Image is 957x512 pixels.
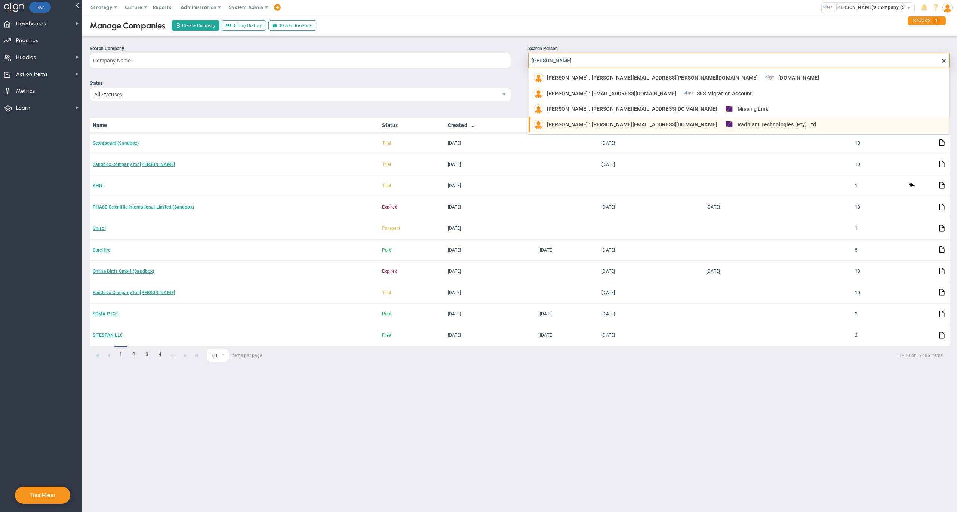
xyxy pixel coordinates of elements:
a: Booked Revenue [268,20,316,31]
div: Status [90,80,511,87]
span: items per page [207,349,262,362]
td: [DATE] [704,261,769,282]
span: Expired [382,269,397,274]
button: Create Company [172,20,219,31]
td: [DATE] [598,282,704,303]
img: SFS Migration Account [684,89,693,98]
span: Free [382,333,391,338]
td: [DATE] [445,218,537,240]
img: Missing Link [724,104,734,114]
span: Administration [181,4,216,10]
img: Samantha Leontsinis [534,104,543,114]
span: Trial [382,141,391,146]
td: 5 [852,240,905,261]
td: [DATE] [445,154,537,175]
a: KHN [93,183,102,188]
span: Dashboards [16,16,46,32]
span: 1 [114,346,127,363]
td: [DATE] [704,197,769,218]
td: [DATE] [598,133,704,154]
td: 1 [852,175,905,197]
td: [DATE] [445,261,537,282]
span: [PERSON_NAME] : [EMAIL_ADDRESS][DOMAIN_NAME] [547,91,676,96]
span: select [218,349,229,362]
input: Search Person [528,53,950,68]
a: Go to the last page [191,350,202,361]
a: Unisol [93,226,106,231]
td: 10 [852,154,905,175]
span: [PERSON_NAME] : [PERSON_NAME][EMAIL_ADDRESS][DOMAIN_NAME] [547,106,717,111]
td: [DATE] [537,304,598,325]
td: [DATE] [445,282,537,303]
span: 0 [207,349,229,362]
div: Search Company [90,45,511,52]
span: Prospect [382,226,400,231]
a: Online Birds GmbH (Sandbox) [93,269,154,274]
div: Manage Companies [90,21,166,31]
div: STUCKS [908,16,946,25]
a: 2 [127,346,141,363]
td: 10 [852,282,905,303]
span: 1 [932,17,940,25]
input: Search Company [90,53,511,68]
td: 10 [852,197,905,218]
span: Huddles [16,50,36,65]
img: Samantha Lienhop [534,89,543,98]
td: [DATE] [445,175,537,197]
img: Radhiant Technologies (Pty) Ltd [724,120,734,129]
span: Paid [382,311,392,317]
a: Go to the next page [180,350,191,361]
span: Action Items [16,67,48,82]
td: [DATE] [445,325,537,346]
td: 2 [852,304,905,325]
td: 10 [852,261,905,282]
a: 4 [154,346,167,363]
td: [DATE] [598,197,704,218]
span: Trial [382,183,391,188]
a: PHASE Scientific International Limited (Sandbox) [93,204,194,210]
a: Name [93,122,376,128]
span: 10 [207,349,218,362]
a: SOMA PTOT [93,311,118,317]
a: Created [448,122,534,128]
td: [DATE] [445,197,537,218]
a: Sandbox Company for [PERSON_NAME] [93,162,175,167]
span: Priorities [16,33,39,49]
button: Tour Menu [28,492,57,499]
td: [DATE] [445,133,537,154]
span: Strategy [91,4,113,10]
td: [DATE] [598,325,704,346]
td: [DATE] [445,304,537,325]
td: [DATE] [445,240,537,261]
span: Missing Link [738,106,768,111]
span: System Admin [229,4,264,10]
span: All Statuses [90,88,498,101]
td: [DATE] [598,154,704,175]
img: S.i.Systems [765,73,775,82]
a: 3 [141,346,154,363]
img: 48978.Person.photo [942,3,953,13]
span: SFS Migration Account [697,91,752,96]
span: [DOMAIN_NAME] [778,75,819,80]
span: Trial [382,290,391,295]
span: Expired [382,204,397,210]
span: select [904,3,914,13]
span: Metrics [16,83,35,99]
span: Learn [16,100,30,116]
a: Billing History [222,20,266,31]
td: 1 [852,218,905,240]
span: Trial [382,162,391,167]
td: [DATE] [598,261,704,282]
a: Scoreboard (Sandbox) [93,141,139,146]
span: 1 - 10 of 19485 items [271,351,943,360]
a: SureHire [93,247,110,253]
td: 2 [852,325,905,346]
td: [DATE] [598,304,704,325]
td: [DATE] [537,240,598,261]
span: Paid [382,247,392,253]
div: Search Person [528,45,950,52]
a: SITESPAN LLC [93,333,123,338]
a: ... [167,346,180,363]
a: Sandbox Company for [PERSON_NAME] [93,290,175,295]
span: Culture [125,4,142,10]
